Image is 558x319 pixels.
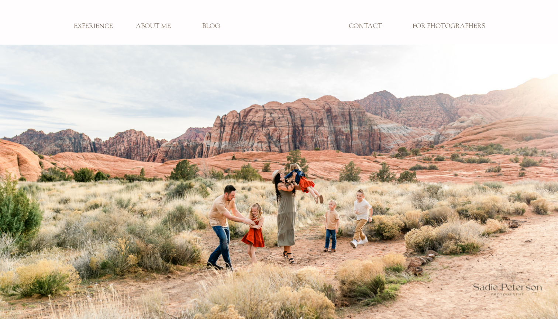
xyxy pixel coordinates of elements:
a: BLOG [187,22,235,31]
a: CONTACT [341,22,390,31]
a: EXPERIENCE [69,22,118,31]
a: ABOUT ME [129,22,178,31]
a: FOR PHOTOGRAPHERS [407,22,490,31]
